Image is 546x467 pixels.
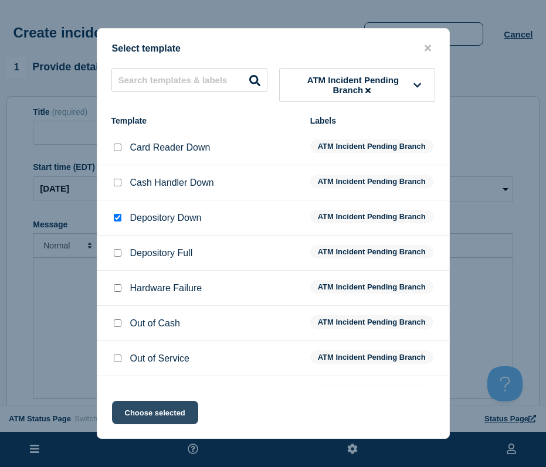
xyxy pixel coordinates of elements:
[421,43,435,54] button: close button
[310,116,435,125] div: Labels
[130,283,202,294] p: Hardware Failure
[111,68,267,92] input: Search templates & labels
[112,401,198,424] button: Choose selected
[310,175,433,188] span: ATM Incident Pending Branch
[279,68,435,102] button: ATM Incident Pending Branch
[310,245,433,258] span: ATM Incident Pending Branch
[293,75,414,95] span: ATM Incident Pending Branch
[97,43,449,54] div: Select template
[130,178,214,188] p: Cash Handler Down
[114,144,121,151] input: Card Reader Down checkbox
[310,280,433,294] span: ATM Incident Pending Branch
[310,139,433,153] span: ATM Incident Pending Branch
[130,142,211,153] p: Card Reader Down
[114,179,121,186] input: Cash Handler Down checkbox
[310,350,433,364] span: ATM Incident Pending Branch
[114,319,121,327] input: Out of Cash checkbox
[130,318,180,329] p: Out of Cash
[130,353,189,364] p: Out of Service
[310,386,433,399] span: ATM Incident Pending Branch
[130,248,193,258] p: Depository Full
[130,213,202,223] p: Depository Down
[114,354,121,362] input: Out of Service checkbox
[114,284,121,292] input: Hardware Failure checkbox
[114,249,121,257] input: Depository Full checkbox
[114,214,121,221] input: Depository Down checkbox
[310,210,433,223] span: ATM Incident Pending Branch
[111,116,299,125] div: Template
[310,315,433,329] span: ATM Incident Pending Branch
